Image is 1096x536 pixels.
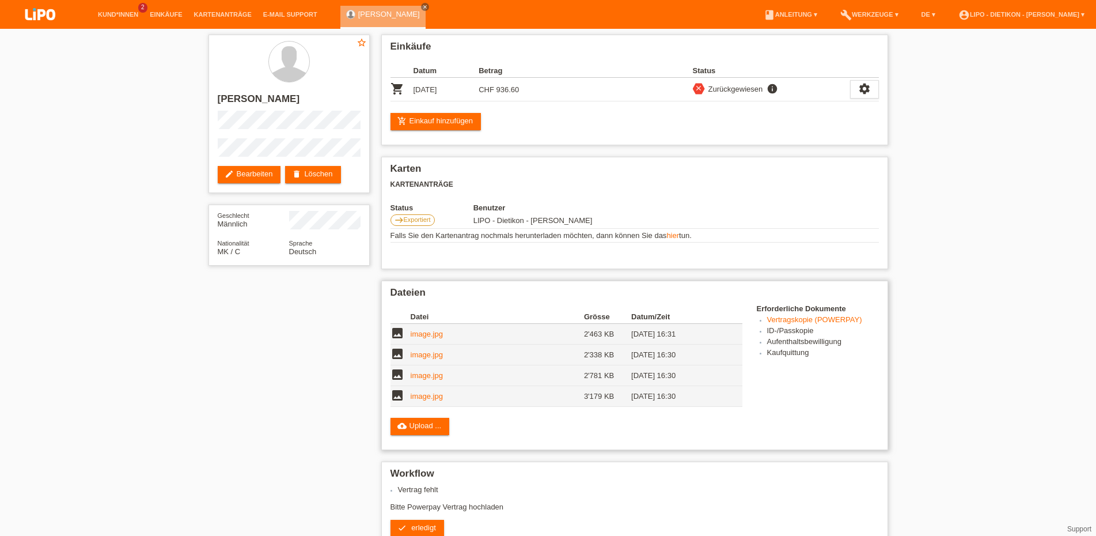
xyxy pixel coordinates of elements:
i: image [390,347,404,361]
i: POSP00027908 [390,82,404,96]
i: cloud_upload [397,421,407,431]
span: Sprache [289,240,313,247]
span: Geschlecht [218,212,249,219]
a: star_border [357,37,367,50]
span: Mazedonien / C / 01.09.2001 [218,247,241,256]
a: image.jpg [411,330,443,338]
a: bookAnleitung ▾ [758,11,823,18]
span: Exportiert [404,216,431,223]
th: Status [693,64,850,78]
div: Männlich [218,211,289,228]
h2: Workflow [390,468,879,485]
td: [DATE] 16:30 [631,386,726,407]
span: Nationalität [218,240,249,247]
a: image.jpg [411,392,443,401]
a: close [421,3,429,11]
i: east [395,216,404,225]
i: check [397,523,407,533]
a: buildWerkzeuge ▾ [835,11,904,18]
td: 3'179 KB [584,386,631,407]
span: Deutsch [289,247,317,256]
a: LIPO pay [12,24,69,32]
td: [DATE] 16:31 [631,324,726,345]
i: close [422,4,428,10]
span: 23.09.2025 [473,216,593,225]
th: Datum [414,64,479,78]
a: editBearbeiten [218,166,281,183]
th: Grösse [584,310,631,324]
i: build [840,9,852,21]
h4: Erforderliche Dokumente [757,304,879,313]
h2: Dateien [390,287,879,304]
a: add_shopping_cartEinkauf hinzufügen [390,113,481,130]
td: CHF 936.60 [479,78,544,101]
a: [PERSON_NAME] [358,10,420,18]
div: Zurückgewiesen [705,83,763,95]
i: add_shopping_cart [397,116,407,126]
span: erledigt [411,523,436,532]
i: image [390,368,404,382]
td: [DATE] 16:30 [631,365,726,386]
i: edit [225,169,234,179]
a: DE ▾ [916,11,941,18]
a: cloud_uploadUpload ... [390,418,450,435]
i: image [390,326,404,340]
i: account_circle [958,9,970,21]
td: [DATE] [414,78,479,101]
a: hier [666,231,679,240]
h2: Einkäufe [390,41,879,58]
i: book [764,9,775,21]
th: Status [390,203,473,212]
a: Kartenanträge [188,11,257,18]
th: Datei [411,310,584,324]
td: [DATE] 16:30 [631,345,726,365]
li: ID-/Passkopie [767,326,879,337]
h3: Kartenanträge [390,180,879,189]
a: Kund*innen [92,11,144,18]
th: Benutzer [473,203,669,212]
h2: Karten [390,163,879,180]
th: Betrag [479,64,544,78]
span: 2 [138,3,147,13]
i: star_border [357,37,367,48]
a: account_circleLIPO - Dietikon - [PERSON_NAME] ▾ [953,11,1090,18]
td: 2'338 KB [584,345,631,365]
a: image.jpg [411,371,443,380]
i: close [695,84,703,92]
a: deleteLöschen [285,166,340,183]
i: image [390,388,404,402]
a: E-Mail Support [257,11,323,18]
td: Falls Sie den Kartenantrag nochmals herunterladen möchten, dann können Sie das tun. [390,229,879,243]
td: 2'781 KB [584,365,631,386]
i: info [765,83,779,95]
h2: [PERSON_NAME] [218,93,361,111]
i: settings [858,82,871,95]
a: Vertragskopie (POWERPAY) [767,315,862,324]
i: delete [292,169,301,179]
li: Kaufquittung [767,348,879,359]
li: Vertrag fehlt [398,485,879,494]
td: 2'463 KB [584,324,631,345]
li: Aufenthaltsbewilligung [767,337,879,348]
a: Einkäufe [144,11,188,18]
th: Datum/Zeit [631,310,726,324]
a: image.jpg [411,350,443,359]
a: Support [1067,525,1091,533]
